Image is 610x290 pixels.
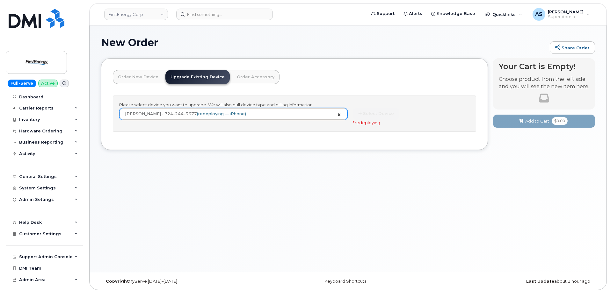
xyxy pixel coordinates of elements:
p: Choose product from the left side and you will see the new item here. [499,76,589,90]
a: Order Accessory [232,70,280,84]
h1: New Order [101,37,547,48]
span: [PERSON_NAME] - 724–244–3677 [125,111,246,116]
button: Add to Cart $0.00 [493,115,595,128]
a: Order New Device [113,70,163,84]
h4: Your Cart is Empty! [499,62,589,71]
div: about 1 hour ago [430,279,595,284]
a: [PERSON_NAME] - 724–244–3677(redeploying — iPhone) [120,108,347,120]
span: $0.00 [552,117,568,125]
strong: Copyright [106,279,129,284]
div: MyServe [DATE]–[DATE] [101,279,266,284]
a: Share Order [550,41,595,54]
span: (redeploying — iPhone) [197,111,246,116]
span: Add to Cart [525,118,549,124]
iframe: Messenger Launcher [582,262,605,285]
span: redeploying [355,120,380,125]
a: Keyboard Shortcuts [324,279,366,284]
div: Please select device you want to upgrade. We will also pull device type and billing information. [113,95,476,132]
strong: Last Update [526,279,554,284]
a: Upgrade Existing Device [165,70,230,84]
